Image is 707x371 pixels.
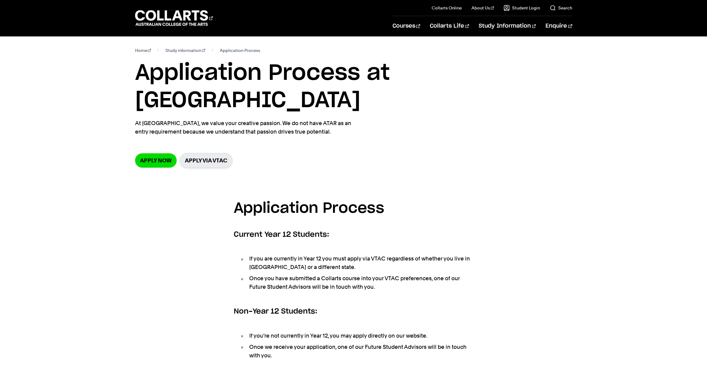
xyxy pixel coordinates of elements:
a: Student Login [504,5,540,11]
h6: Non-Year 12 Students: [234,306,474,317]
a: About Us [471,5,494,11]
a: Collarts Life [430,16,469,36]
a: Apply via VTAC [180,153,233,168]
p: At [GEOGRAPHIC_DATA], we value your creative passion. We do not have ATAR as an entry requirement... [135,119,357,136]
a: Courses [393,16,420,36]
div: Go to homepage [135,9,213,27]
li: If you’re not currently in Year 12, you may apply directly on our website. [240,332,474,340]
h1: Application Process at [GEOGRAPHIC_DATA] [135,60,572,114]
a: Collarts Online [432,5,462,11]
a: Enquire [546,16,572,36]
a: Study information [165,46,205,55]
a: Study Information [479,16,536,36]
a: Home [135,46,151,55]
a: Search [550,5,572,11]
h6: Current Year 12 Students: [234,229,474,240]
a: Apply now [135,153,177,168]
li: If you are currently in Year 12 you must apply via VTAC regardless of whether you live in [GEOGRA... [240,254,474,271]
li: Once we receive your application, one of our Future Student Advisors will be in touch with you. [240,343,474,360]
h3: Application Process [234,197,474,220]
li: Once you have submitted a Collarts course into your VTAC preferences, one of our Future Student A... [240,274,474,291]
span: Application Process [220,46,260,55]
